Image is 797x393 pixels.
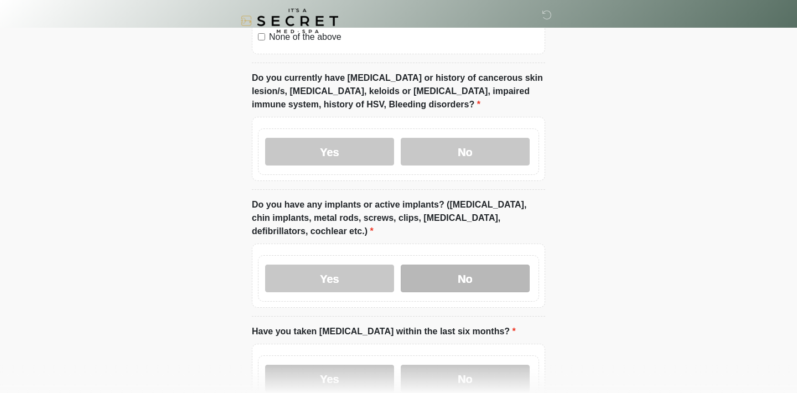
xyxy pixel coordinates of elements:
[265,138,394,166] label: Yes
[241,8,338,33] img: It's A Secret Med Spa Logo
[252,325,516,338] label: Have you taken [MEDICAL_DATA] within the last six months?
[401,138,530,166] label: No
[265,265,394,292] label: Yes
[252,71,545,111] label: Do you currently have [MEDICAL_DATA] or history of cancerous skin lesion/s, [MEDICAL_DATA], keloi...
[265,365,394,392] label: Yes
[252,198,545,238] label: Do you have any implants or active implants? ([MEDICAL_DATA], chin implants, metal rods, screws, ...
[401,265,530,292] label: No
[401,365,530,392] label: No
